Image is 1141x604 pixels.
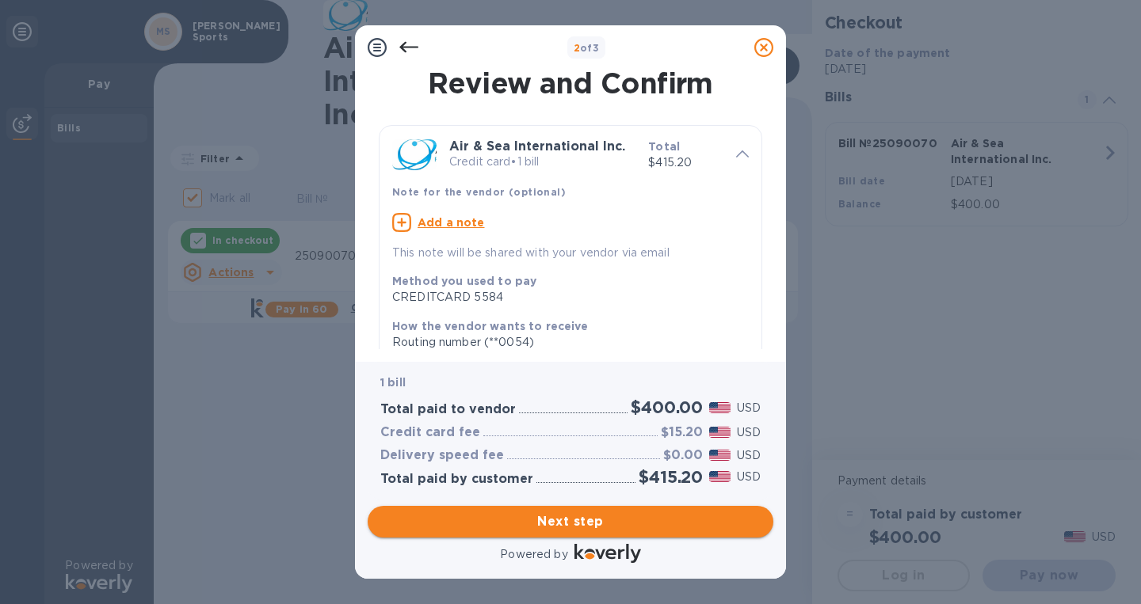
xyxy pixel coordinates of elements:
[418,216,485,229] u: Add a note
[380,402,516,417] h3: Total paid to vendor
[648,154,723,171] p: $415.20
[392,334,736,351] div: Routing number (**0054)
[392,275,536,287] b: Method you used to pay
[648,140,680,153] b: Total
[737,424,761,441] p: USD
[380,472,533,487] h3: Total paid by customer
[392,139,749,261] div: Air & Sea International Inc.Credit card•1 billTotal$415.20Note for the vendor (optional)Add a not...
[574,544,641,563] img: Logo
[574,42,580,54] span: 2
[368,506,773,538] button: Next step
[631,397,703,417] h2: $400.00
[380,376,406,389] b: 1 bill
[737,400,761,416] p: USD
[380,425,480,440] h3: Credit card fee
[574,42,600,54] b: of 3
[737,447,761,464] p: USD
[663,448,703,463] h3: $0.00
[449,139,625,154] b: Air & Sea International Inc.
[500,546,567,563] p: Powered by
[449,154,635,170] p: Credit card • 1 bill
[392,186,566,198] b: Note for the vendor (optional)
[737,469,761,485] p: USD
[709,402,731,413] img: USD
[709,450,731,461] img: USD
[376,66,765,100] h1: Review and Confirm
[380,448,504,463] h3: Delivery speed fee
[392,289,736,306] div: CREDITCARD 5584
[392,320,589,332] b: How the vendor wants to receive
[709,471,731,482] img: USD
[639,467,703,487] h2: $415.20
[661,425,703,440] h3: $15.20
[380,512,761,531] span: Next step
[392,245,749,261] p: This note will be shared with your vendor via email
[709,427,731,438] img: USD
